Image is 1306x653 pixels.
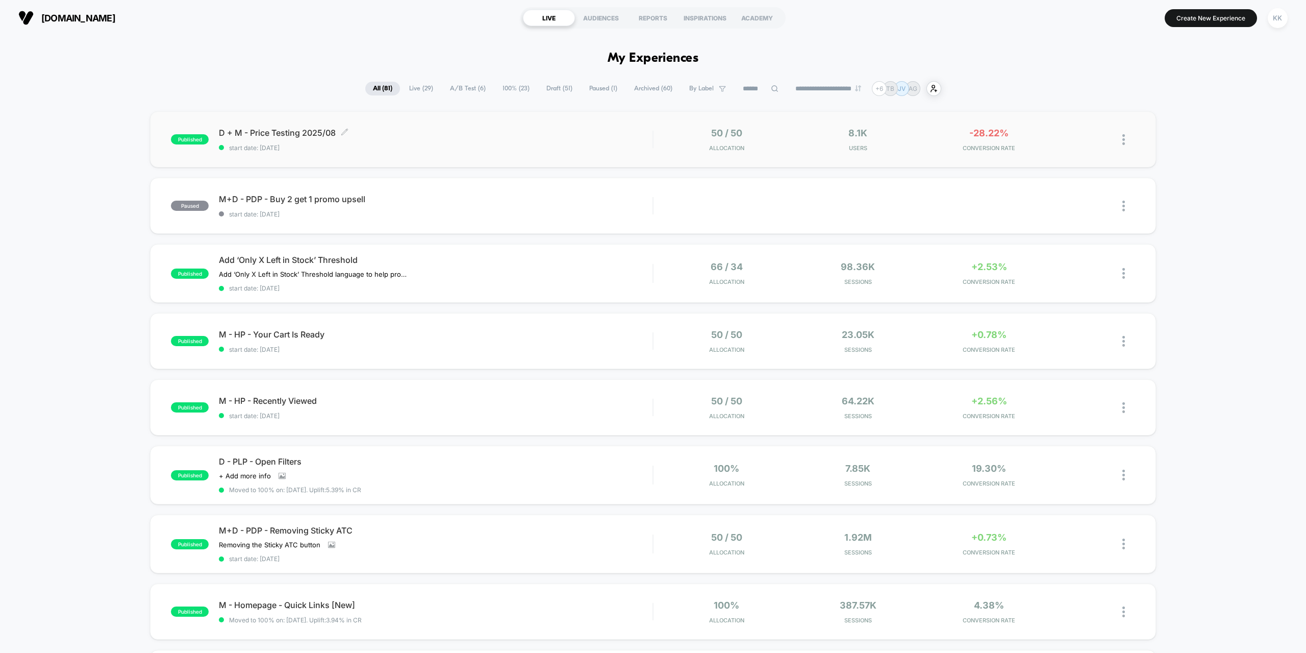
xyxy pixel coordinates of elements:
[219,284,652,292] span: start date: [DATE]
[627,10,679,26] div: REPORTS
[219,255,652,265] span: Add ‘Only X Left in Stock’ Threshold
[1122,134,1125,145] img: close
[171,470,209,480] span: published
[219,396,652,406] span: M - HP - Recently Viewed
[926,480,1052,487] span: CONVERSION RATE
[1122,607,1125,617] img: close
[714,600,739,611] span: 100%
[974,600,1004,611] span: 4.38%
[1268,8,1288,28] div: KK
[219,541,320,549] span: Removing the Sticky ATC button
[219,270,408,278] span: Add ‘Only X Left in Stock’ Threshold language to help promote urgency
[971,261,1007,272] span: +2.53%
[1122,336,1125,347] img: close
[714,463,739,474] span: 100%
[1265,8,1291,29] button: KK
[969,128,1009,138] span: -28.22%
[219,456,652,467] span: D - PLP - Open Filters
[219,194,652,204] span: M+D - PDP - Buy 2 get 1 promo upsell
[795,480,921,487] span: Sessions
[219,128,652,138] span: D + M - Price Testing 2025/08
[18,10,34,26] img: Visually logo
[219,412,652,420] span: start date: [DATE]
[709,278,744,285] span: Allocation
[171,269,209,279] span: published
[709,549,744,556] span: Allocation
[795,549,921,556] span: Sessions
[872,81,887,96] div: + 6
[709,413,744,420] span: Allocation
[795,346,921,353] span: Sessions
[709,617,744,624] span: Allocation
[795,278,921,285] span: Sessions
[41,13,115,23] span: [DOMAIN_NAME]
[841,261,875,272] span: 98.36k
[926,346,1052,353] span: CONVERSION RATE
[219,329,652,340] span: M - HP - Your Cart Is Ready
[219,600,652,610] span: M - Homepage - Quick Links [New]
[845,463,870,474] span: 7.85k
[711,128,742,138] span: 50 / 50
[926,413,1052,420] span: CONVERSION RATE
[795,617,921,624] span: Sessions
[171,134,209,144] span: published
[855,85,861,91] img: end
[842,329,874,340] span: 23.05k
[575,10,627,26] div: AUDIENCES
[909,85,917,92] p: AG
[171,201,209,211] span: paused
[523,10,575,26] div: LIVE
[582,82,625,95] span: Paused ( 1 )
[711,261,743,272] span: 66 / 34
[229,486,361,494] span: Moved to 100% on: [DATE] . Uplift: 5.39% in CR
[1122,201,1125,211] img: close
[171,539,209,549] span: published
[886,85,894,92] p: TB
[442,82,493,95] span: A/B Test ( 6 )
[731,10,783,26] div: ACADEMY
[709,480,744,487] span: Allocation
[898,85,906,92] p: JV
[15,10,118,26] button: [DOMAIN_NAME]
[689,85,714,92] span: By Label
[219,525,652,536] span: M+D - PDP - Removing Sticky ATC
[844,532,872,543] span: 1.92M
[840,600,876,611] span: 387.57k
[926,617,1052,624] span: CONVERSION RATE
[171,336,209,346] span: published
[971,329,1007,340] span: +0.78%
[1122,539,1125,549] img: close
[1122,470,1125,480] img: close
[495,82,537,95] span: 100% ( 23 )
[679,10,731,26] div: INSPIRATIONS
[709,144,744,152] span: Allocation
[1165,9,1257,27] button: Create New Experience
[971,396,1007,406] span: +2.56%
[711,329,742,340] span: 50 / 50
[539,82,580,95] span: Draft ( 51 )
[219,144,652,152] span: start date: [DATE]
[848,128,867,138] span: 8.1k
[1122,402,1125,413] img: close
[972,463,1006,474] span: 19.30%
[842,396,874,406] span: 64.22k
[926,278,1052,285] span: CONVERSION RATE
[401,82,441,95] span: Live ( 29 )
[365,82,400,95] span: All ( 81 )
[795,413,921,420] span: Sessions
[171,402,209,413] span: published
[171,607,209,617] span: published
[219,346,652,353] span: start date: [DATE]
[219,210,652,218] span: start date: [DATE]
[608,51,699,66] h1: My Experiences
[626,82,680,95] span: Archived ( 60 )
[971,532,1007,543] span: +0.73%
[711,396,742,406] span: 50 / 50
[219,472,271,480] span: + Add more info
[709,346,744,353] span: Allocation
[1122,268,1125,279] img: close
[926,549,1052,556] span: CONVERSION RATE
[229,616,362,624] span: Moved to 100% on: [DATE] . Uplift: 3.94% in CR
[711,532,742,543] span: 50 / 50
[219,555,652,563] span: start date: [DATE]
